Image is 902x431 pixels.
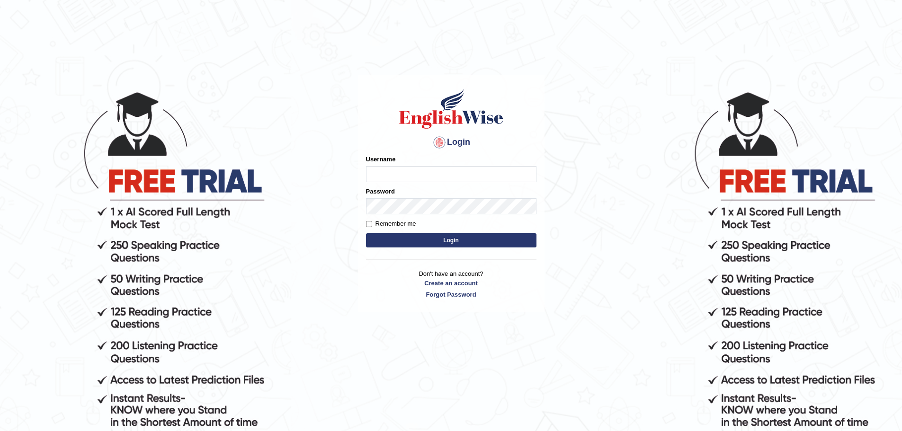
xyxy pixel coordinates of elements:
label: Remember me [366,219,416,229]
label: Username [366,155,396,164]
button: Login [366,233,536,247]
p: Don't have an account? [366,269,536,299]
h4: Login [366,135,536,150]
input: Remember me [366,221,372,227]
img: Logo of English Wise sign in for intelligent practice with AI [397,88,505,130]
label: Password [366,187,395,196]
a: Forgot Password [366,290,536,299]
a: Create an account [366,279,536,288]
